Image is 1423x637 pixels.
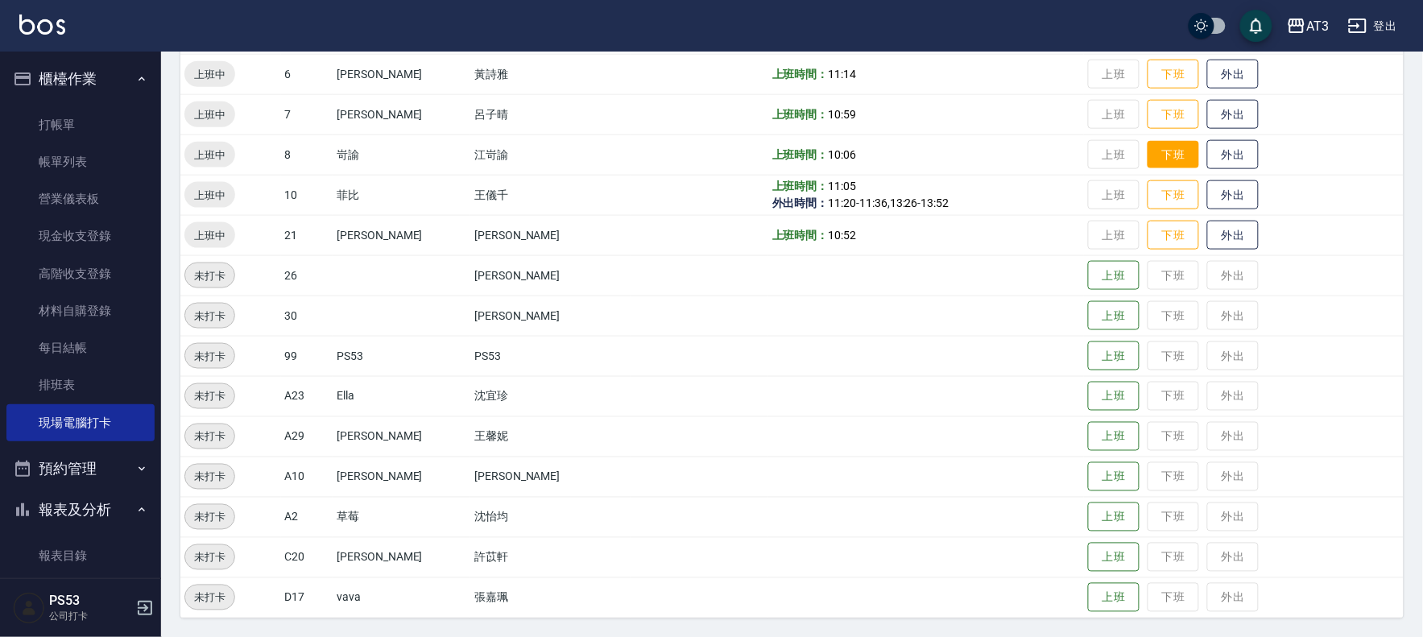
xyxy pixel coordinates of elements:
[281,497,333,537] td: A2
[281,255,333,296] td: 26
[185,469,234,486] span: 未打卡
[470,336,631,376] td: PS53
[1207,140,1259,170] button: 外出
[333,457,470,497] td: [PERSON_NAME]
[185,348,234,365] span: 未打卡
[6,292,155,329] a: 材料自購登錄
[1088,341,1140,371] button: 上班
[1088,382,1140,412] button: 上班
[1240,10,1272,42] button: save
[1342,11,1404,41] button: 登出
[6,217,155,254] a: 現金收支登錄
[13,592,45,624] img: Person
[1088,301,1140,331] button: 上班
[470,577,631,618] td: 張嘉珮
[1088,422,1140,452] button: 上班
[470,134,631,175] td: 江岢諭
[281,376,333,416] td: A23
[921,196,949,209] span: 13:52
[470,215,631,255] td: [PERSON_NAME]
[829,148,857,161] span: 10:06
[1148,180,1199,210] button: 下班
[772,148,829,161] b: 上班時間：
[185,428,234,445] span: 未打卡
[772,68,829,81] b: 上班時間：
[184,187,235,204] span: 上班中
[772,196,829,209] b: 外出時間：
[470,94,631,134] td: 呂子晴
[6,180,155,217] a: 營業儀表板
[49,593,131,609] h5: PS53
[333,577,470,618] td: vava
[829,68,857,81] span: 11:14
[281,296,333,336] td: 30
[281,94,333,134] td: 7
[6,448,155,490] button: 預約管理
[1088,462,1140,492] button: 上班
[829,180,857,192] span: 11:05
[6,106,155,143] a: 打帳單
[333,336,470,376] td: PS53
[6,58,155,100] button: 櫃檯作業
[1088,543,1140,573] button: 上班
[281,134,333,175] td: 8
[890,196,918,209] span: 13:26
[1148,141,1199,169] button: 下班
[1306,16,1329,36] div: AT3
[470,457,631,497] td: [PERSON_NAME]
[470,296,631,336] td: [PERSON_NAME]
[1148,221,1199,250] button: 下班
[281,537,333,577] td: C20
[829,229,857,242] span: 10:52
[333,94,470,134] td: [PERSON_NAME]
[185,509,234,526] span: 未打卡
[470,255,631,296] td: [PERSON_NAME]
[1280,10,1335,43] button: AT3
[6,489,155,531] button: 報表及分析
[772,229,829,242] b: 上班時間：
[185,549,234,566] span: 未打卡
[333,497,470,537] td: 草莓
[470,497,631,537] td: 沈怡均
[333,134,470,175] td: 岢諭
[829,196,857,209] span: 11:20
[184,227,235,244] span: 上班中
[185,308,234,325] span: 未打卡
[6,574,155,611] a: 店家日報表
[184,66,235,83] span: 上班中
[6,329,155,366] a: 每日結帳
[470,537,631,577] td: 許苡軒
[1088,503,1140,532] button: 上班
[333,54,470,94] td: [PERSON_NAME]
[281,577,333,618] td: D17
[333,416,470,457] td: [PERSON_NAME]
[1207,180,1259,210] button: 外出
[184,106,235,123] span: 上班中
[281,416,333,457] td: A29
[1207,60,1259,89] button: 外出
[281,54,333,94] td: 6
[470,54,631,94] td: 黃詩雅
[185,589,234,606] span: 未打卡
[6,366,155,403] a: 排班表
[281,215,333,255] td: 21
[829,108,857,121] span: 10:59
[1088,261,1140,291] button: 上班
[470,416,631,457] td: 王馨妮
[772,180,829,192] b: 上班時間：
[19,14,65,35] img: Logo
[859,196,887,209] span: 11:36
[333,175,470,215] td: 菲比
[281,175,333,215] td: 10
[6,404,155,441] a: 現場電腦打卡
[333,215,470,255] td: [PERSON_NAME]
[184,147,235,163] span: 上班中
[1148,100,1199,130] button: 下班
[768,175,1085,215] td: - , -
[281,336,333,376] td: 99
[1207,100,1259,130] button: 外出
[6,255,155,292] a: 高階收支登錄
[49,609,131,623] p: 公司打卡
[470,175,631,215] td: 王儀千
[333,537,470,577] td: [PERSON_NAME]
